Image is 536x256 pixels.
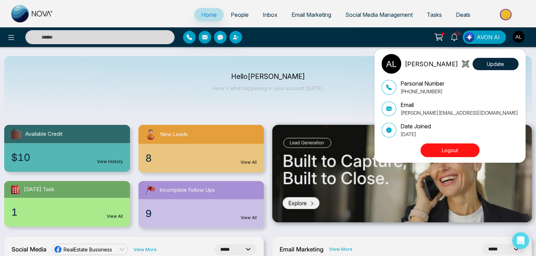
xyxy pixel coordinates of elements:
[400,79,444,88] p: Personal Number
[400,109,518,116] p: [PERSON_NAME][EMAIL_ADDRESS][DOMAIN_NAME]
[472,58,518,70] button: Update
[400,88,444,95] p: [PHONE_NUMBER]
[400,122,431,130] p: Date Joined
[400,130,431,138] p: [DATE]
[512,232,529,249] div: Open Intercom Messenger
[405,59,458,69] p: [PERSON_NAME]
[420,143,479,157] button: Logout
[400,101,518,109] p: Email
